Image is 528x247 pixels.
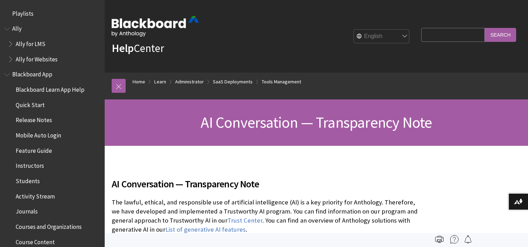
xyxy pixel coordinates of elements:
nav: Book outline for Playlists [4,8,101,20]
a: HelpCenter [112,41,164,55]
span: Release Notes [16,114,52,124]
a: List of generative AI features [165,225,246,234]
span: Instructors [16,160,44,170]
a: Trust Center [228,216,262,225]
input: Search [485,28,516,42]
span: AI Conversation — Transparency Note [112,177,418,191]
span: Courses and Organizations [16,221,82,230]
span: Playlists [12,8,34,17]
img: Print [435,235,444,244]
a: SaaS Deployments [213,77,253,86]
strong: Help [112,41,134,55]
span: Mobile Auto Login [16,129,61,139]
nav: Book outline for Anthology Ally Help [4,23,101,65]
span: Quick Start [16,99,45,108]
span: Ally for Websites [16,53,58,63]
span: Students [16,175,40,185]
span: AI Conversation — Transparency Note [201,113,432,132]
span: Activity Stream [16,190,55,200]
a: Learn [154,77,166,86]
select: Site Language Selector [354,30,410,44]
img: Follow this page [464,235,472,244]
p: The lawful, ethical, and responsible use of artificial intelligence (AI) is a key priority for An... [112,198,418,234]
span: Course Content [16,236,55,246]
a: Tools Management [262,77,301,86]
span: Ally for LMS [16,38,45,47]
img: Blackboard by Anthology [112,16,199,37]
span: Journals [16,206,38,215]
span: Blackboard Learn App Help [16,84,84,93]
img: More help [450,235,459,244]
span: Ally [12,23,22,32]
a: Administrator [175,77,204,86]
a: Home [133,77,145,86]
span: Blackboard App [12,69,52,78]
span: Feature Guide [16,145,52,154]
